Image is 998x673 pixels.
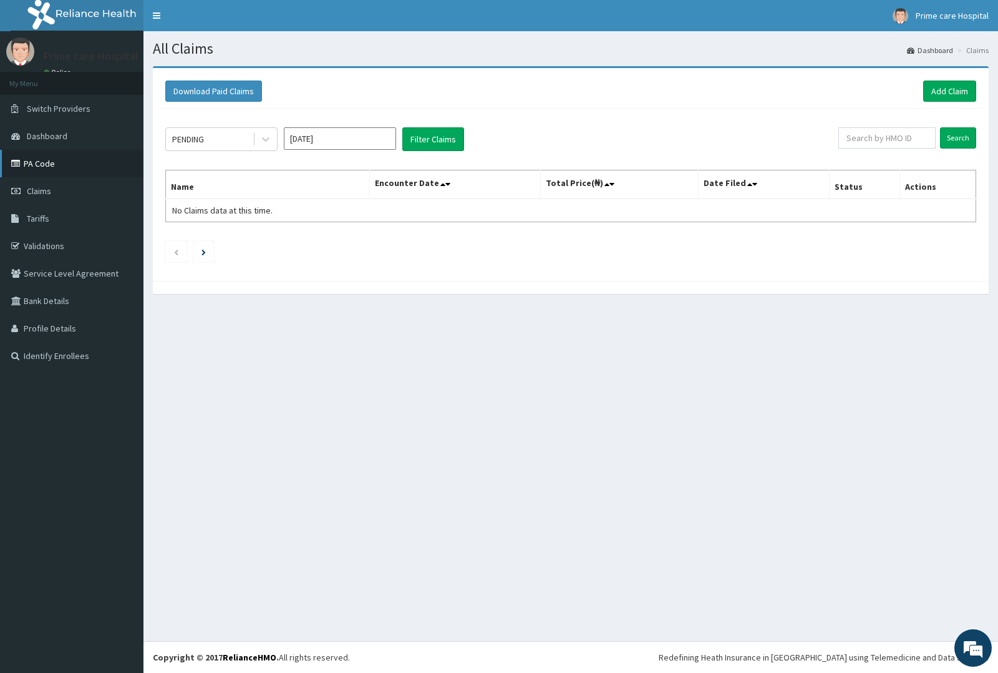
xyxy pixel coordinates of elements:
[166,170,370,199] th: Name
[65,70,210,86] div: Chat with us now
[907,45,953,56] a: Dashboard
[838,127,936,149] input: Search by HMO ID
[27,185,51,197] span: Claims
[165,81,262,102] button: Download Paid Claims
[27,213,49,224] span: Tariffs
[223,652,276,663] a: RelianceHMO
[940,127,976,149] input: Search
[954,45,989,56] li: Claims
[402,127,464,151] button: Filter Claims
[284,127,396,150] input: Select Month and Year
[6,341,238,385] textarea: Type your message and hit 'Enter'
[659,651,989,664] div: Redefining Heath Insurance in [GEOGRAPHIC_DATA] using Telemedicine and Data Science!
[370,170,540,199] th: Encounter Date
[44,51,138,62] p: Prime care Hospital
[899,170,976,199] th: Actions
[201,246,206,257] a: Next page
[172,133,204,145] div: PENDING
[23,62,51,94] img: d_794563401_company_1708531726252_794563401
[893,8,908,24] img: User Image
[72,157,172,283] span: We're online!
[829,170,899,199] th: Status
[27,103,90,114] span: Switch Providers
[143,641,998,673] footer: All rights reserved.
[205,6,235,36] div: Minimize live chat window
[173,246,179,257] a: Previous page
[27,130,67,142] span: Dashboard
[172,205,273,216] span: No Claims data at this time.
[44,68,74,77] a: Online
[153,41,989,57] h1: All Claims
[699,170,830,199] th: Date Filed
[916,10,989,21] span: Prime care Hospital
[6,37,34,66] img: User Image
[540,170,698,199] th: Total Price(₦)
[923,81,976,102] a: Add Claim
[153,652,279,663] strong: Copyright © 2017 .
